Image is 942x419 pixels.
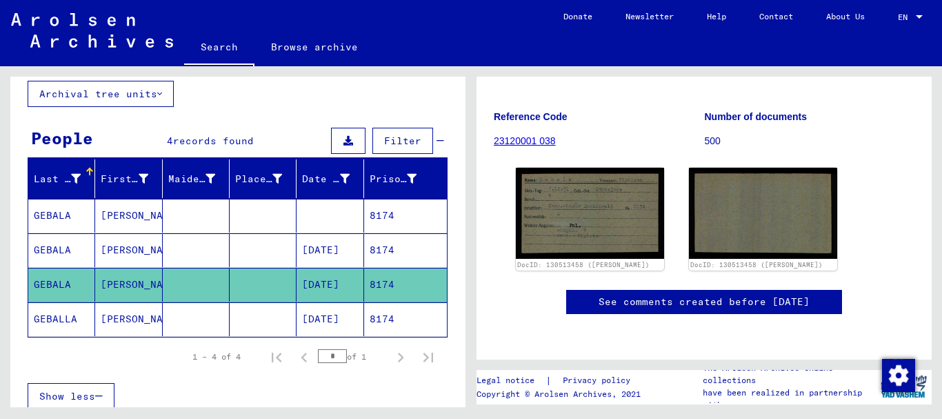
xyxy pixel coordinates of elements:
div: Place of Birth [235,172,282,186]
a: 23120001 038 [494,135,556,146]
a: Browse archive [254,30,374,64]
span: Show less [39,390,95,402]
div: Last Name [34,168,98,190]
button: First page [263,343,290,371]
span: 4 [167,135,173,147]
p: The Arolsen Archives online collections [703,362,875,387]
img: Change consent [882,359,915,392]
img: 002.jpg [689,168,837,259]
div: People [31,126,93,150]
div: Last Name [34,172,81,186]
div: Maiden Name [168,172,215,186]
div: Place of Birth [235,168,299,190]
mat-header-cell: First Name [95,159,162,198]
mat-cell: [DATE] [297,233,363,267]
a: DocID: 130513458 ([PERSON_NAME]) [690,261,823,269]
a: DocID: 130513458 ([PERSON_NAME]) [517,261,650,269]
span: records found [173,135,254,147]
button: Archival tree units [28,81,174,107]
mat-cell: [DATE] [297,268,363,302]
img: 001.jpg [516,168,664,259]
mat-header-cell: Place of Birth [230,159,297,198]
mat-cell: 8174 [364,302,447,336]
a: See comments created before [DATE] [599,295,810,309]
div: First Name [101,168,165,190]
b: Reference Code [494,111,568,122]
button: Last page [414,343,442,371]
a: Search [184,30,254,66]
mat-cell: [PERSON_NAME] [95,302,162,336]
button: Filter [372,128,433,154]
div: Maiden Name [168,168,232,190]
div: First Name [101,172,148,186]
mat-cell: GEBALA [28,199,95,233]
div: 1 – 4 of 4 [192,351,241,363]
mat-cell: 8174 [364,233,447,267]
mat-cell: GEBALA [28,268,95,302]
mat-cell: GEBALA [28,233,95,267]
a: Privacy policy [552,373,647,388]
mat-cell: 8174 [364,199,447,233]
div: | [477,373,647,388]
mat-header-cell: Prisoner # [364,159,447,198]
b: Number of documents [705,111,808,122]
mat-cell: [PERSON_NAME] [95,233,162,267]
p: have been realized in partnership with [703,387,875,411]
span: Filter [384,135,421,147]
div: Date of Birth [302,168,366,190]
img: yv_logo.png [878,369,930,404]
mat-cell: GEBALLA [28,302,95,336]
button: Previous page [290,343,318,371]
mat-header-cell: Maiden Name [163,159,230,198]
span: EN [898,12,913,22]
p: Copyright © Arolsen Archives, 2021 [477,388,647,400]
mat-cell: [PERSON_NAME] [95,268,162,302]
button: Show less [28,383,114,409]
mat-cell: [DATE] [297,302,363,336]
mat-cell: [PERSON_NAME] [95,199,162,233]
div: Prisoner # [370,172,417,186]
button: Next page [387,343,414,371]
mat-cell: 8174 [364,268,447,302]
a: Legal notice [477,373,545,388]
mat-header-cell: Date of Birth [297,159,363,198]
div: of 1 [318,350,387,363]
mat-header-cell: Last Name [28,159,95,198]
div: Date of Birth [302,172,349,186]
div: Prisoner # [370,168,434,190]
img: Arolsen_neg.svg [11,13,173,48]
p: 500 [705,134,915,148]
